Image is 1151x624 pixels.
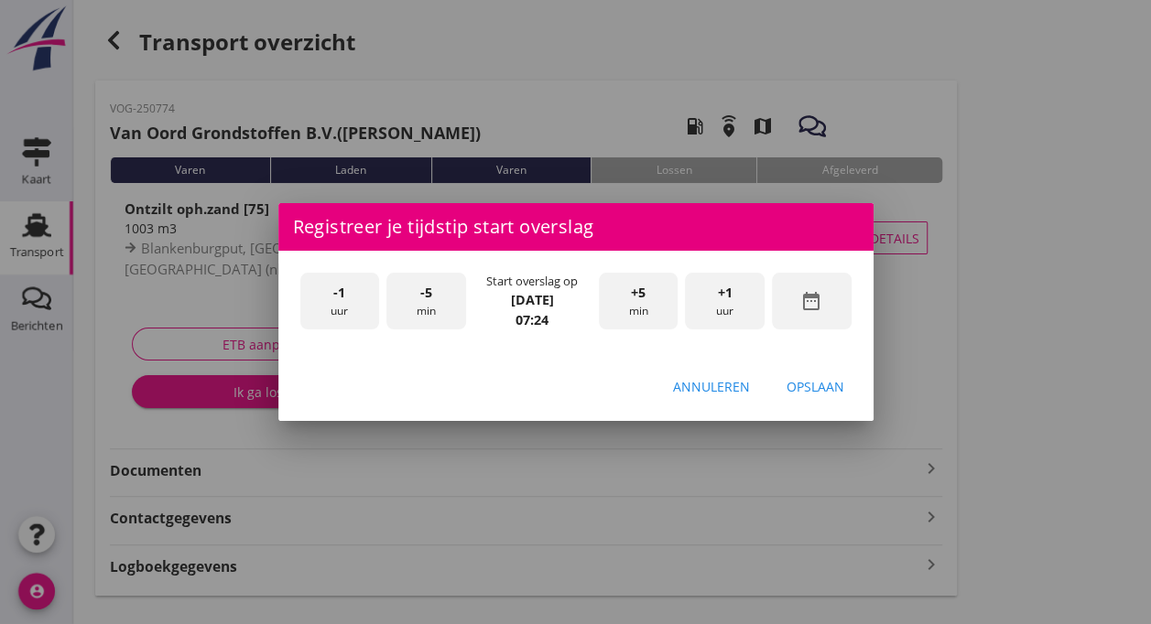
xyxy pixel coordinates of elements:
span: +1 [718,283,733,303]
button: Opslaan [772,370,859,403]
div: Annuleren [673,377,750,396]
span: +5 [631,283,646,303]
div: Opslaan [787,377,844,396]
div: uur [300,273,380,330]
div: Start overslag op [486,273,578,290]
button: Annuleren [658,370,765,403]
div: min [386,273,466,330]
span: -1 [333,283,345,303]
strong: 07:24 [516,311,548,328]
div: Registreer je tijdstip start overslag [278,203,874,251]
strong: [DATE] [511,291,554,308]
div: min [599,273,679,330]
i: date_range [800,290,822,312]
div: uur [685,273,765,330]
span: -5 [420,283,432,303]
